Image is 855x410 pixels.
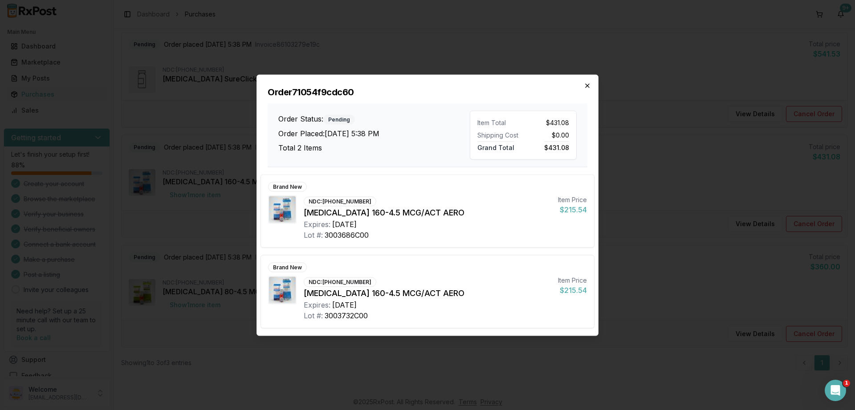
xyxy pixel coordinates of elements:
[325,229,369,240] div: 3003686C00
[268,182,307,191] div: Brand New
[544,141,569,151] span: $431.08
[304,219,330,229] div: Expires:
[527,130,569,139] div: $0.00
[304,287,551,299] div: [MEDICAL_DATA] 160-4.5 MCG/ACT AERO
[269,196,296,223] img: Symbicort 160-4.5 MCG/ACT AERO
[269,276,296,303] img: Symbicort 160-4.5 MCG/ACT AERO
[304,299,330,310] div: Expires:
[477,118,520,127] div: Item Total
[558,195,587,204] div: Item Price
[843,380,850,387] span: 1
[278,128,470,139] h3: Order Placed: [DATE] 5:38 PM
[332,299,357,310] div: [DATE]
[278,142,470,153] h3: Total 2 Items
[558,284,587,295] div: $215.54
[825,380,846,401] iframe: Intercom live chat
[304,229,323,240] div: Lot #:
[558,204,587,215] div: $215.54
[304,206,551,219] div: [MEDICAL_DATA] 160-4.5 MCG/ACT AERO
[304,310,323,321] div: Lot #:
[546,118,569,127] span: $431.08
[278,114,470,125] h3: Order Status:
[332,219,357,229] div: [DATE]
[304,196,376,206] div: NDC: [PHONE_NUMBER]
[477,130,520,139] div: Shipping Cost
[323,115,355,125] div: Pending
[268,262,307,272] div: Brand New
[477,141,514,151] span: Grand Total
[325,310,368,321] div: 3003732C00
[558,276,587,284] div: Item Price
[268,85,587,98] h2: Order 71054f9cdc60
[304,277,376,287] div: NDC: [PHONE_NUMBER]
